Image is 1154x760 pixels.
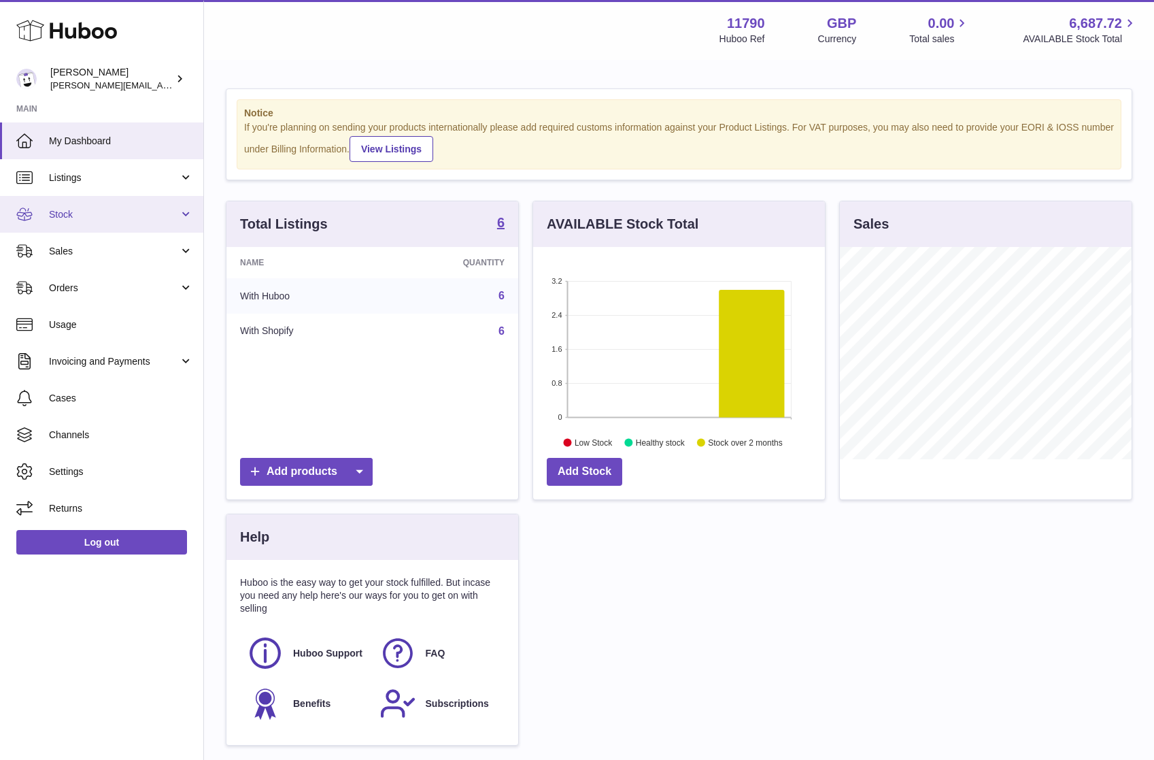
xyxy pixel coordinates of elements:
td: With Huboo [226,278,384,314]
text: Stock over 2 months [708,437,782,447]
span: Channels [49,429,193,442]
a: FAQ [379,635,498,672]
a: 6,687.72 AVAILABLE Stock Total [1023,14,1138,46]
span: Cases [49,392,193,405]
span: FAQ [426,647,445,660]
div: [PERSON_NAME] [50,66,173,92]
h3: AVAILABLE Stock Total [547,215,698,233]
text: 0 [558,413,562,421]
td: With Shopify [226,314,384,349]
span: Invoicing and Payments [49,355,179,368]
text: 3.2 [551,277,562,285]
span: 0.00 [928,14,955,33]
a: Log out [16,530,187,555]
div: If you're planning on sending your products internationally please add required customs informati... [244,121,1114,162]
h3: Sales [853,215,889,233]
span: My Dashboard [49,135,193,148]
a: Subscriptions [379,685,498,722]
h3: Help [240,528,269,546]
span: Subscriptions [426,697,489,710]
span: [PERSON_NAME][EMAIL_ADDRESS][DOMAIN_NAME] [50,80,273,90]
div: Currency [818,33,857,46]
th: Name [226,247,384,278]
p: Huboo is the easy way to get your stock fulfilled. But incase you need any help here's our ways f... [240,576,505,615]
a: 6 [498,290,505,301]
a: Add products [240,458,373,486]
th: Quantity [384,247,518,278]
a: 6 [498,325,505,337]
strong: 11790 [727,14,765,33]
text: 2.4 [551,311,562,319]
span: Returns [49,502,193,515]
a: Huboo Support [247,635,366,672]
strong: Notice [244,107,1114,120]
span: Sales [49,245,179,258]
text: 1.6 [551,345,562,353]
span: 6,687.72 [1069,14,1122,33]
a: Benefits [247,685,366,722]
span: Settings [49,465,193,478]
span: Huboo Support [293,647,362,660]
strong: GBP [827,14,856,33]
a: 0.00 Total sales [909,14,970,46]
strong: 6 [497,216,505,229]
a: Add Stock [547,458,622,486]
span: Usage [49,318,193,331]
img: alain@provence-wine.com [16,69,37,89]
span: Listings [49,171,179,184]
div: Huboo Ref [719,33,765,46]
span: AVAILABLE Stock Total [1023,33,1138,46]
span: Total sales [909,33,970,46]
span: Stock [49,208,179,221]
a: 6 [497,216,505,232]
span: Benefits [293,697,330,710]
a: View Listings [350,136,433,162]
span: Orders [49,282,179,295]
text: Low Stock [575,437,613,447]
h3: Total Listings [240,215,328,233]
text: 0.8 [551,379,562,387]
text: Healthy stock [636,437,685,447]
